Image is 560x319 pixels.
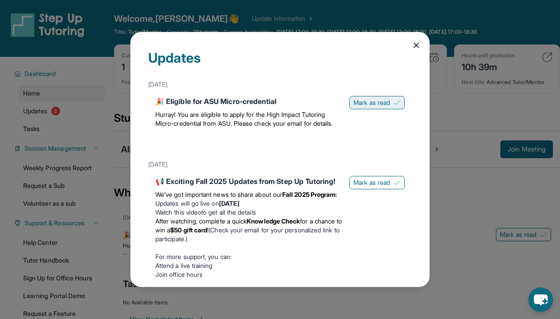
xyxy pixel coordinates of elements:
[155,96,342,107] div: 🎉 Eligible for ASU Micro-credential
[148,156,412,172] div: [DATE]
[282,191,337,198] strong: Fall 2025 Program:
[155,252,342,261] p: For more support, you can:
[155,262,213,269] a: Attend a live training
[353,178,390,187] span: Mark as read
[394,99,401,106] img: Mark as read
[155,208,201,216] a: Watch this video
[207,226,208,234] span: !
[155,217,247,225] span: After watching, complete a quick
[349,96,405,109] button: Mark as read
[148,50,412,76] div: Updates
[155,271,203,278] a: Join office hours
[349,176,405,189] button: Mark as read
[170,226,207,234] strong: $50 gift card
[219,199,239,207] strong: [DATE]
[155,199,342,208] li: Updates will go live on
[155,217,342,243] li: (Check your email for your personalized link to participate.)
[155,208,342,217] li: to get all the details
[528,287,553,312] button: chat-button
[155,111,333,127] span: Hurray! You are eligible to apply for the High Impact Tutoring Micro-credential from ASU. Please ...
[155,176,342,187] div: 📢 Exciting Fall 2025 Updates from Step Up Tutoring!
[247,217,300,225] strong: Knowledge Check
[155,191,282,198] span: We’ve got important news to share about our
[148,76,412,92] div: [DATE]
[394,179,401,186] img: Mark as read
[353,98,390,107] span: Mark as read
